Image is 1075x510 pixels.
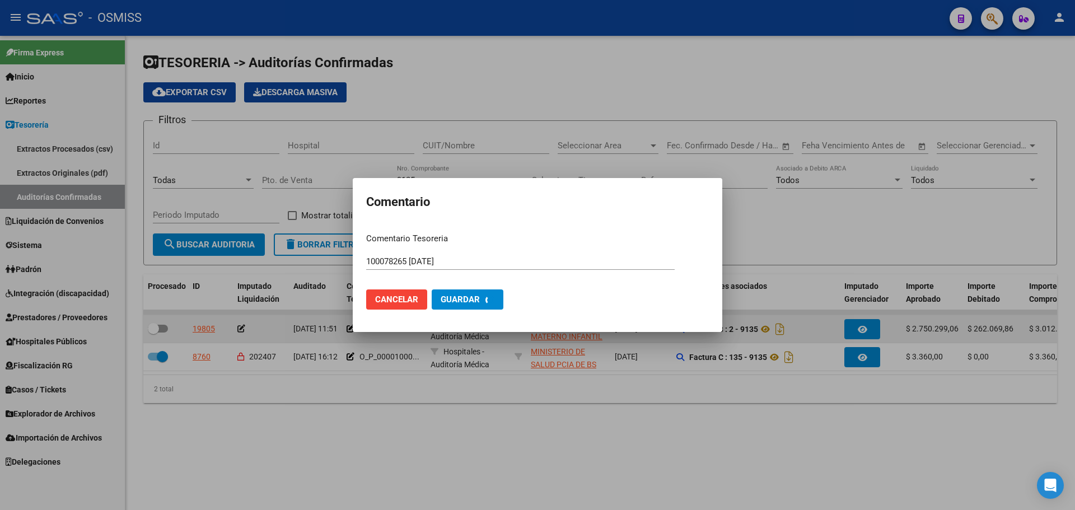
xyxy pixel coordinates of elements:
[375,294,418,305] span: Cancelar
[441,294,480,305] span: Guardar
[432,289,503,310] button: Guardar
[1037,472,1064,499] div: Open Intercom Messenger
[366,191,709,213] h2: Comentario
[366,232,709,245] p: Comentario Tesoreria
[366,289,427,310] button: Cancelar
